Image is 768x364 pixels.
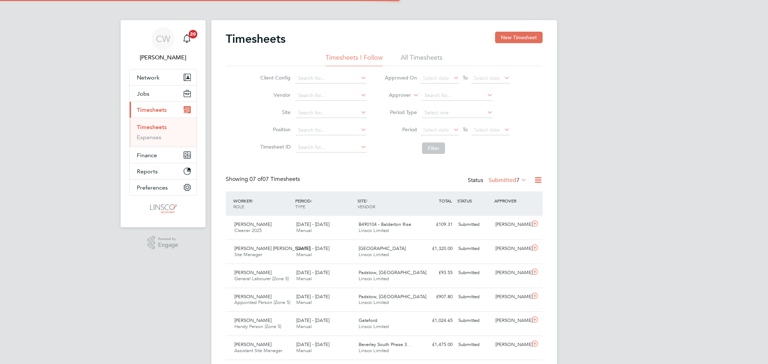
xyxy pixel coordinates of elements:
[359,251,389,258] span: Linsco Limited
[234,245,310,251] span: [PERSON_NAME] [PERSON_NAME]
[296,245,329,251] span: [DATE] - [DATE]
[359,347,389,354] span: Linsco Limited
[423,75,449,81] span: Select date
[137,152,157,159] span: Finance
[234,341,271,347] span: [PERSON_NAME]
[130,86,197,101] button: Jobs
[418,243,455,255] div: £1,320.00
[493,194,530,207] div: APPROVER
[418,219,455,231] div: £109.31
[455,291,493,303] div: Submitted
[418,291,455,303] div: £907.80
[130,69,197,85] button: Network
[129,27,197,62] a: CW[PERSON_NAME]
[359,317,377,323] span: Gateford
[296,227,312,233] span: Manual
[296,317,329,323] span: [DATE] - [DATE]
[378,92,411,99] label: Approver
[474,127,500,133] span: Select date
[148,236,178,250] a: Powered byEngage
[359,294,426,300] span: Padstow, [GEOGRAPHIC_DATA]
[137,106,167,113] span: Timesheets
[234,276,289,282] span: General Labourer (Zone 5)
[296,91,367,101] input: Search for...
[234,221,271,227] span: [PERSON_NAME]
[493,219,530,231] div: [PERSON_NAME]
[495,32,543,43] button: New Timesheet
[296,221,329,227] span: [DATE] - [DATE]
[234,299,290,305] span: Appointed Person (Zone 5)
[130,147,197,163] button: Finance
[258,74,291,81] label: Client Config
[234,347,282,354] span: Assistant Site Manager
[422,91,493,101] input: Search for...
[493,243,530,255] div: [PERSON_NAME]
[293,194,356,213] div: PERIOD
[359,323,389,329] span: Linsco Limited
[359,245,406,251] span: [GEOGRAPHIC_DATA]
[455,194,493,207] div: STATUS
[130,102,197,118] button: Timesheets
[359,276,389,282] span: Linsco Limited
[148,203,178,214] img: linsco-logo-retina.png
[130,179,197,195] button: Preferences
[130,118,197,147] div: Timesheets
[296,347,312,354] span: Manual
[358,204,375,209] span: VENDOR
[422,108,493,118] input: Select one
[385,109,417,115] label: Period Type
[137,168,158,175] span: Reports
[385,74,417,81] label: Approved On
[158,236,178,242] span: Powered by
[158,242,178,248] span: Engage
[296,108,367,118] input: Search for...
[296,294,329,300] span: [DATE] - [DATE]
[325,53,383,66] li: Timesheets I Follow
[234,227,262,233] span: Cleaner 2025
[311,198,312,204] span: /
[455,339,493,351] div: Submitted
[234,323,281,329] span: Handy Person (Zone 5)
[461,125,470,134] span: To
[250,176,262,183] span: 07 of
[258,109,291,115] label: Site
[189,30,197,38] span: 20
[418,315,455,327] div: £1,024.65
[359,269,426,276] span: Padstow, [GEOGRAPHIC_DATA]
[234,317,271,323] span: [PERSON_NAME]
[461,73,470,82] span: To
[258,126,291,133] label: Position
[250,176,300,183] span: 07 Timesheets
[423,127,449,133] span: Select date
[129,53,197,62] span: Chloe Whittall
[296,323,312,329] span: Manual
[129,203,197,214] a: Go to home page
[422,142,445,154] button: Filter
[474,75,500,81] span: Select date
[296,73,367,83] input: Search for...
[137,74,160,81] span: Network
[366,198,368,204] span: /
[137,90,149,97] span: Jobs
[401,53,443,66] li: All Timesheets
[156,34,170,44] span: CW
[296,142,367,153] input: Search for...
[232,194,294,213] div: WORKER
[137,124,167,131] a: Timesheets
[233,204,244,209] span: ROLE
[418,267,455,279] div: £93.55
[121,20,206,227] nav: Main navigation
[295,204,305,209] span: TYPE
[180,27,194,50] a: 20
[493,291,530,303] div: [PERSON_NAME]
[258,92,291,98] label: Vendor
[385,126,417,133] label: Period
[455,219,493,231] div: Submitted
[516,177,520,184] span: 7
[359,221,411,227] span: B490104 - Balderton Rise
[226,176,301,183] div: Showing
[418,339,455,351] div: £1,475.00
[258,144,291,150] label: Timesheet ID
[493,267,530,279] div: [PERSON_NAME]
[455,267,493,279] div: Submitted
